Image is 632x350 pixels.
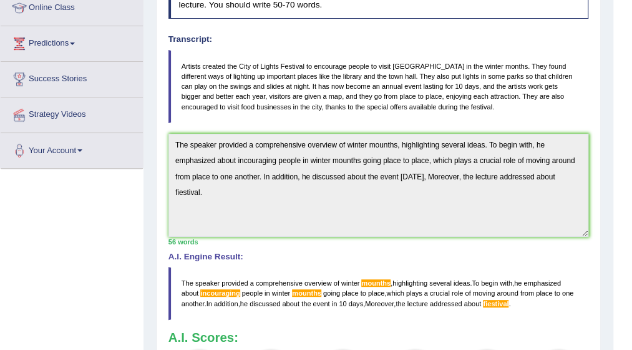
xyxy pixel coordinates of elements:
span: about [282,300,299,307]
span: several [429,279,452,287]
span: begin [481,279,498,287]
span: discussed [250,300,280,307]
span: Possible spelling mistake found. (did you mean: months) [361,279,391,287]
span: in [265,289,270,297]
span: of [465,289,470,297]
span: one [562,289,573,297]
span: Possible spelling mistake found. (did you mean: festival) [483,300,508,307]
span: to [554,289,560,297]
a: Strategy Videos [1,97,143,129]
span: going [323,289,340,297]
span: To [472,279,479,287]
span: Possible spelling mistake found. (did you mean: months) [292,289,321,297]
span: about [182,289,199,297]
span: role [452,289,463,297]
span: of [334,279,339,287]
span: 10 [339,300,346,307]
a: Predictions [1,26,143,57]
span: emphasized [523,279,561,287]
span: Moreover [365,300,394,307]
a: Success Stories [1,62,143,93]
span: in [332,300,338,307]
span: moving [473,289,495,297]
span: winter [341,279,359,287]
span: lecture [407,300,428,307]
span: addressed [430,300,462,307]
span: he [514,279,522,287]
span: In [207,300,212,307]
h4: A.I. Engine Result: [168,252,589,262]
span: place [368,289,384,297]
span: he [240,300,248,307]
span: comprehensive [256,279,303,287]
span: place [342,289,358,297]
h4: Transcript: [168,35,589,44]
span: with [500,279,512,287]
span: a [250,279,254,287]
div: 56 words [168,237,589,247]
span: place [536,289,552,297]
span: from [520,289,534,297]
span: the [396,300,405,307]
span: overview [304,279,332,287]
span: another [182,300,205,307]
span: provided [221,279,248,287]
span: the [301,300,311,307]
span: to [361,289,366,297]
span: about [464,300,482,307]
blockquote: Artists created the City of Lights Festival to encourage people to visit [GEOGRAPHIC_DATA] in the... [168,50,589,123]
span: people [242,289,263,297]
span: a [424,289,428,297]
a: Your Account [1,133,143,164]
blockquote: , . , , . , , , . [168,267,589,320]
span: event [313,300,329,307]
span: days [349,300,363,307]
span: plays [406,289,422,297]
span: which [386,289,404,297]
span: speaker [195,279,220,287]
span: ideas [454,279,470,287]
span: crucial [430,289,450,297]
span: addition [214,300,238,307]
span: winter [272,289,290,297]
span: Possible spelling mistake found. (did you mean: encouraging) [200,289,240,297]
b: A.I. Scores: [168,331,238,344]
span: The [182,279,193,287]
span: around [497,289,518,297]
span: highlighting [392,279,427,287]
